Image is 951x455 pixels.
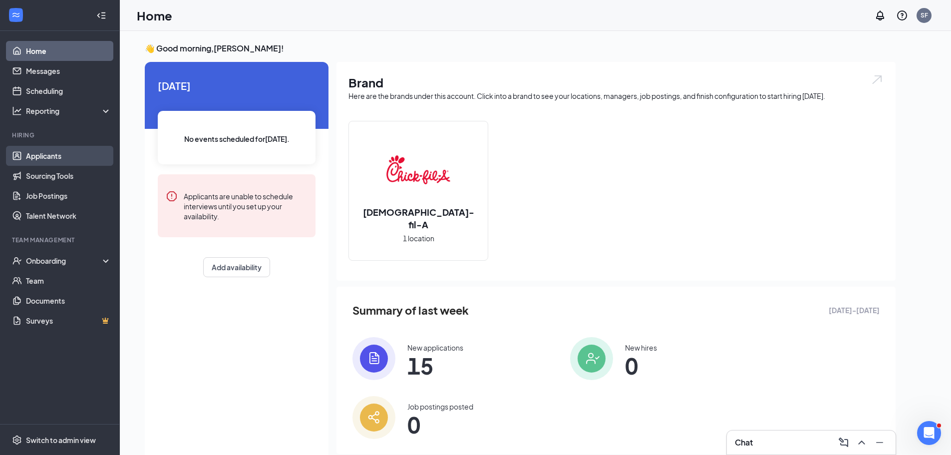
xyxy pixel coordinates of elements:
[836,435,852,451] button: ComposeMessage
[26,61,111,81] a: Messages
[158,78,316,93] span: [DATE]
[12,256,22,266] svg: UserCheck
[26,81,111,101] a: Scheduling
[26,186,111,206] a: Job Postings
[96,10,106,20] svg: Collapse
[921,11,928,19] div: SF
[352,302,469,319] span: Summary of last week
[352,396,395,439] img: icon
[838,437,850,449] svg: ComposeMessage
[625,343,657,353] div: New hires
[184,190,308,221] div: Applicants are unable to schedule interviews until you set up your availability.
[12,106,22,116] svg: Analysis
[829,305,880,316] span: [DATE] - [DATE]
[26,206,111,226] a: Talent Network
[896,9,908,21] svg: QuestionInfo
[570,337,613,380] img: icon
[26,435,96,445] div: Switch to admin view
[854,435,870,451] button: ChevronUp
[137,7,172,24] h1: Home
[917,421,941,445] iframe: Intercom live chat
[871,74,884,85] img: open.6027fd2a22e1237b5b06.svg
[11,10,21,20] svg: WorkstreamLogo
[856,437,868,449] svg: ChevronUp
[874,9,886,21] svg: Notifications
[26,106,112,116] div: Reporting
[26,41,111,61] a: Home
[407,343,463,353] div: New applications
[625,357,657,375] span: 0
[12,435,22,445] svg: Settings
[735,437,753,448] h3: Chat
[403,233,434,244] span: 1 location
[874,437,886,449] svg: Minimize
[26,146,111,166] a: Applicants
[348,74,884,91] h1: Brand
[407,416,473,434] span: 0
[352,337,395,380] img: icon
[348,91,884,101] div: Here are the brands under this account. Click into a brand to see your locations, managers, job p...
[145,43,896,54] h3: 👋 Good morning, [PERSON_NAME] !
[12,131,109,139] div: Hiring
[349,206,488,231] h2: [DEMOGRAPHIC_DATA]-fil-A
[26,271,111,291] a: Team
[203,257,270,277] button: Add availability
[26,166,111,186] a: Sourcing Tools
[407,402,473,412] div: Job postings posted
[12,236,109,244] div: Team Management
[184,133,290,144] span: No events scheduled for [DATE] .
[166,190,178,202] svg: Error
[26,311,111,331] a: SurveysCrown
[26,291,111,311] a: Documents
[386,138,450,202] img: Chick-fil-A
[872,435,888,451] button: Minimize
[407,357,463,375] span: 15
[26,256,103,266] div: Onboarding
